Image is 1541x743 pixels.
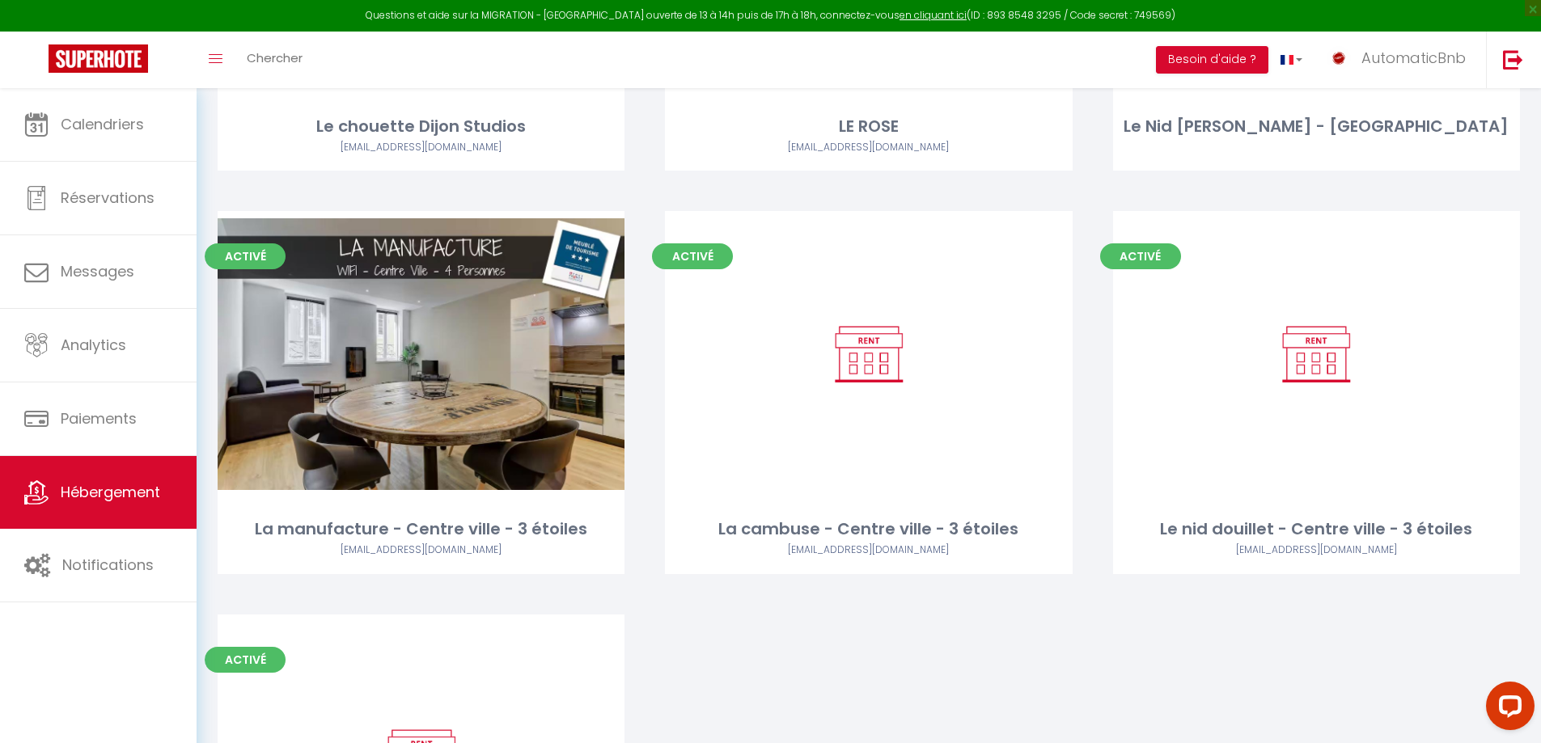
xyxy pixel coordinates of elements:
iframe: LiveChat chat widget [1473,675,1541,743]
div: La cambuse - Centre ville - 3 étoiles [665,517,1072,542]
span: Activé [1100,243,1181,269]
span: Calendriers [61,114,144,134]
span: Paiements [61,408,137,428]
div: LE ROSE [665,114,1072,139]
div: Airbnb [665,542,1072,558]
span: Hébergement [61,482,160,502]
span: Analytics [61,335,126,355]
div: Airbnb [665,140,1072,155]
div: Airbnb [218,140,624,155]
span: Chercher [247,49,303,66]
div: Airbnb [218,542,624,558]
a: Editer [1268,338,1365,370]
a: Chercher [235,32,315,88]
span: Activé [205,647,286,673]
img: Super Booking [49,44,148,73]
a: Editer [820,338,917,370]
span: Réservations [61,188,155,208]
span: Activé [652,243,733,269]
img: logout [1503,49,1523,70]
span: Activé [205,243,286,269]
a: Editer [373,338,470,370]
div: Le nid douillet - Centre ville - 3 étoiles [1113,517,1520,542]
span: Messages [61,261,134,281]
div: Airbnb [1113,542,1520,558]
button: Besoin d'aide ? [1156,46,1268,74]
a: en cliquant ici [900,8,967,22]
div: Le Nid [PERSON_NAME] - [GEOGRAPHIC_DATA] [1113,114,1520,139]
span: Notifications [62,555,154,575]
span: AutomaticBnb [1361,48,1466,68]
div: La manufacture - Centre ville - 3 étoiles [218,517,624,542]
img: ... [1327,46,1351,70]
a: ... AutomaticBnb [1315,32,1486,88]
div: Le chouette Dijon Studios [218,114,624,139]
